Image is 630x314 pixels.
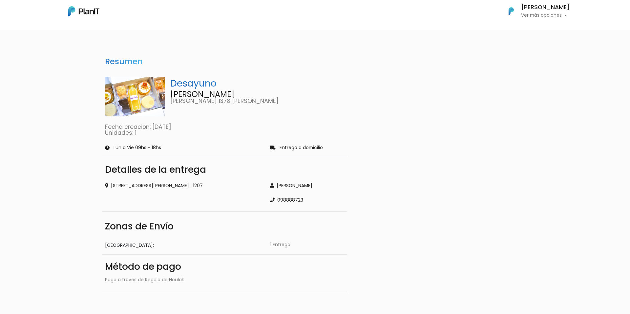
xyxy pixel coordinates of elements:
label: [GEOGRAPHIC_DATA]: [105,242,154,249]
img: PlanIt Logo [504,4,518,18]
div: Zonas de Envío [105,220,345,233]
p: [PERSON_NAME] [170,90,345,98]
div: [STREET_ADDRESS][PERSON_NAME] | 1207 [105,182,262,189]
img: PlanIt Logo [68,6,99,16]
p: Fecha creacion: [DATE] [105,124,345,130]
div: [PERSON_NAME] [270,182,345,189]
div: Detalles de la entrega [105,165,345,174]
label: 1 Entrega [270,241,290,248]
p: [PERSON_NAME] 1378 [PERSON_NAME] [170,98,345,104]
h3: Resumen [102,54,145,69]
p: Lun a Vie 09hs - 18hs [114,146,161,150]
button: PlanIt Logo [PERSON_NAME] Ver más opciones [500,3,570,20]
img: 1.5_cajita_feliz.png [105,77,165,117]
div: Método de pago [105,260,345,274]
a: Unidades: 1 [105,129,136,137]
p: Desayuno [170,77,345,90]
div: 098888723 [270,197,345,204]
p: Ver más opciones [521,13,570,18]
p: Entrega a domicilio [280,146,323,150]
h6: [PERSON_NAME] [521,5,570,10]
div: Pago a través de Regalo de Houlak [105,276,345,283]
